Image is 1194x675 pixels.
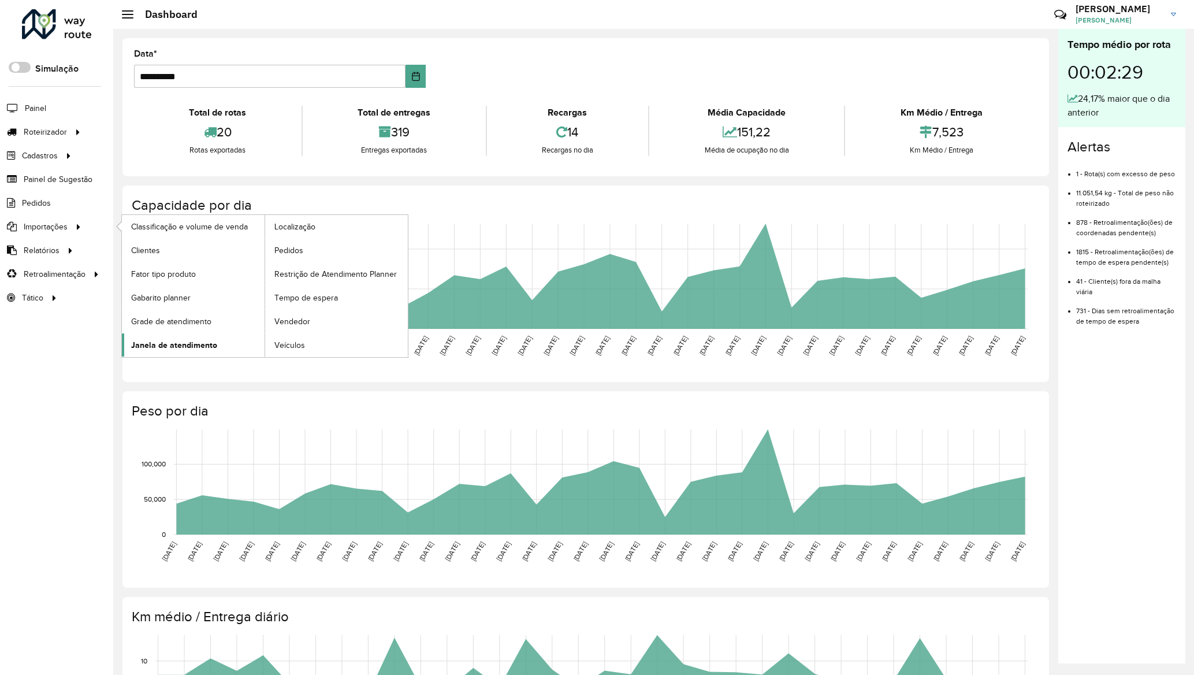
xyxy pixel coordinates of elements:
[265,262,408,285] a: Restrição de Atendimento Planner
[1076,209,1176,238] li: 878 - Retroalimentação(ões) de coordenadas pendente(s)
[672,335,689,357] text: [DATE]
[932,540,948,562] text: [DATE]
[22,197,51,209] span: Pedidos
[265,215,408,238] a: Localização
[829,540,846,562] text: [DATE]
[137,144,299,156] div: Rotas exportadas
[122,215,265,238] a: Classificação e volume de venda
[212,540,229,562] text: [DATE]
[274,268,397,280] span: Restrição de Atendimento Planner
[289,540,306,562] text: [DATE]
[1076,268,1176,297] li: 41 - Cliente(s) fora da malha viária
[848,144,1035,156] div: Km Médio / Entrega
[122,286,265,309] a: Gabarito planner
[24,221,68,233] span: Importações
[274,339,305,351] span: Veículos
[804,540,820,562] text: [DATE]
[598,540,615,562] text: [DATE]
[133,8,198,21] h2: Dashboard
[274,244,303,257] span: Pedidos
[263,540,280,562] text: [DATE]
[274,221,315,233] span: Localização
[905,335,922,357] text: [DATE]
[1076,15,1162,25] span: [PERSON_NAME]
[1067,92,1176,120] div: 24,17% maior que o dia anterior
[855,540,872,562] text: [DATE]
[594,335,611,357] text: [DATE]
[1076,297,1176,327] li: 731 - Dias sem retroalimentação de tempo de espera
[366,540,383,562] text: [DATE]
[186,540,203,562] text: [DATE]
[854,335,871,357] text: [DATE]
[1076,179,1176,209] li: 11.051,54 kg - Total de peso não roteirizado
[752,540,769,562] text: [DATE]
[848,106,1035,120] div: Km Médio / Entrega
[1009,335,1026,357] text: [DATE]
[137,120,299,144] div: 20
[274,292,338,304] span: Tempo de espera
[1076,238,1176,268] li: 1815 - Retroalimentação(ões) de tempo de espera pendente(s)
[490,335,507,357] text: [DATE]
[306,120,483,144] div: 319
[906,540,923,562] text: [DATE]
[132,609,1037,625] h4: Km médio / Entrega diário
[652,106,841,120] div: Média Capacidade
[1076,3,1162,14] h3: [PERSON_NAME]
[646,335,663,357] text: [DATE]
[958,540,974,562] text: [DATE]
[495,540,512,562] text: [DATE]
[828,335,845,357] text: [DATE]
[848,120,1035,144] div: 7,523
[137,106,299,120] div: Total de rotas
[983,335,1000,357] text: [DATE]
[464,335,481,357] text: [DATE]
[620,335,637,357] text: [DATE]
[438,335,455,357] text: [DATE]
[776,335,793,357] text: [DATE]
[22,292,43,304] span: Tático
[341,540,358,562] text: [DATE]
[880,540,897,562] text: [DATE]
[131,339,217,351] span: Janela de atendimento
[698,335,715,357] text: [DATE]
[1076,160,1176,179] li: 1 - Rota(s) com excesso de peso
[1048,2,1073,27] a: Contato Rápido
[132,197,1037,214] h4: Capacidade por dia
[778,540,794,562] text: [DATE]
[490,120,646,144] div: 14
[392,540,409,562] text: [DATE]
[25,102,46,114] span: Painel
[724,335,741,357] text: [DATE]
[24,173,92,186] span: Painel de Sugestão
[469,540,486,562] text: [DATE]
[568,335,585,357] text: [DATE]
[572,540,589,562] text: [DATE]
[24,268,85,280] span: Retroalimentação
[931,335,948,357] text: [DATE]
[1009,540,1026,562] text: [DATE]
[132,403,1037,420] h4: Peso por dia
[652,120,841,144] div: 151,22
[490,106,646,120] div: Recargas
[141,657,147,665] text: 10
[131,221,248,233] span: Classificação e volume de venda
[802,335,819,357] text: [DATE]
[1067,53,1176,92] div: 00:02:29
[131,244,160,257] span: Clientes
[122,310,265,333] a: Grade de atendimento
[675,540,691,562] text: [DATE]
[1067,37,1176,53] div: Tempo médio por rota
[546,540,563,562] text: [DATE]
[542,335,559,357] text: [DATE]
[134,47,157,61] label: Data
[265,310,408,333] a: Vendedor
[131,316,211,328] span: Grade de atendimento
[444,540,460,562] text: [DATE]
[22,150,58,162] span: Cadastros
[131,268,196,280] span: Fator tipo produto
[131,292,191,304] span: Gabarito planner
[652,144,841,156] div: Média de ocupação no dia
[406,65,426,88] button: Choose Date
[516,335,533,357] text: [DATE]
[274,316,310,328] span: Vendedor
